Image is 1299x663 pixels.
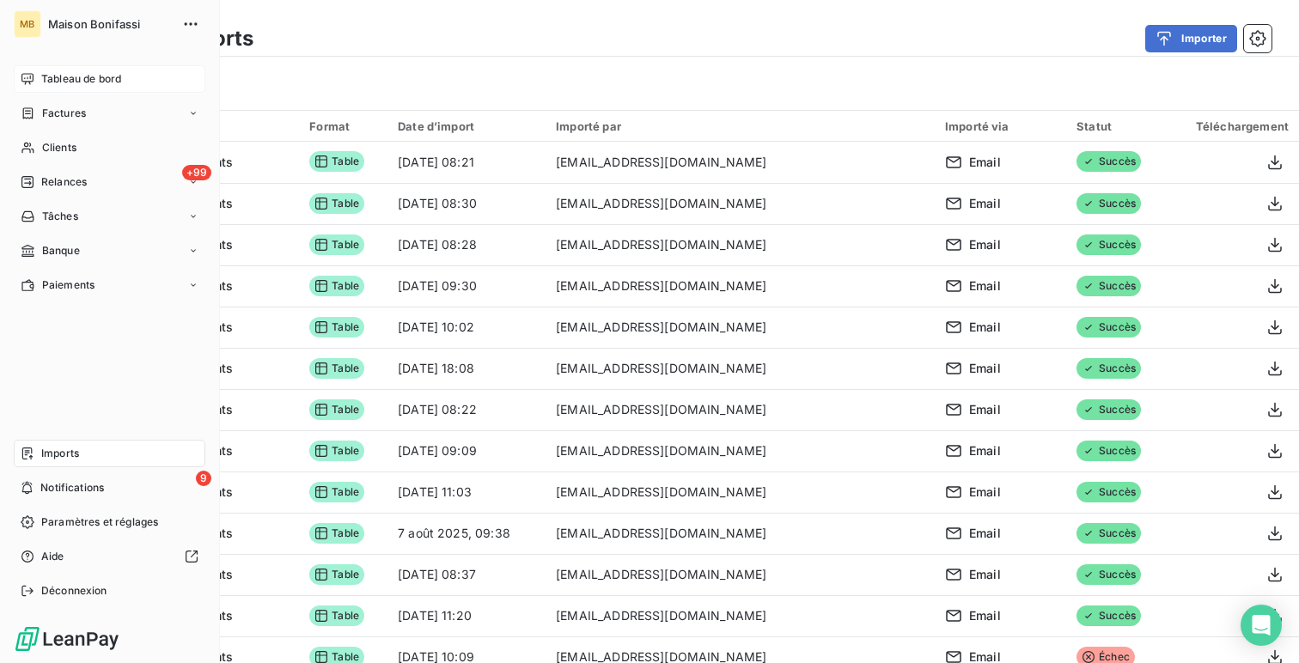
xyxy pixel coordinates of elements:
[1076,358,1141,379] span: Succès
[309,523,364,544] span: Table
[546,265,935,307] td: [EMAIL_ADDRESS][DOMAIN_NAME]
[969,401,1001,418] span: Email
[546,554,935,595] td: [EMAIL_ADDRESS][DOMAIN_NAME]
[42,277,95,293] span: Paiements
[546,513,935,554] td: [EMAIL_ADDRESS][DOMAIN_NAME]
[387,307,546,348] td: [DATE] 10:02
[41,514,158,530] span: Paramètres et réglages
[41,71,121,87] span: Tableau de bord
[1076,482,1141,502] span: Succès
[1076,317,1141,338] span: Succès
[42,106,86,121] span: Factures
[42,140,76,155] span: Clients
[309,119,377,133] div: Format
[387,471,546,513] td: [DATE] 11:03
[969,566,1001,583] span: Email
[969,607,1001,624] span: Email
[1241,605,1282,646] div: Open Intercom Messenger
[1076,151,1141,172] span: Succès
[546,389,935,430] td: [EMAIL_ADDRESS][DOMAIN_NAME]
[14,100,205,127] a: Factures
[387,348,546,389] td: [DATE] 18:08
[387,554,546,595] td: [DATE] 08:37
[14,168,205,196] a: +99Relances
[41,583,107,599] span: Déconnexion
[309,358,364,379] span: Table
[1076,441,1141,461] span: Succès
[546,430,935,471] td: [EMAIL_ADDRESS][DOMAIN_NAME]
[945,119,1056,133] div: Importé via
[387,142,546,183] td: [DATE] 08:21
[14,65,205,93] a: Tableau de bord
[14,625,120,653] img: Logo LeanPay
[196,471,211,486] span: 9
[309,317,364,338] span: Table
[1076,193,1141,214] span: Succès
[969,484,1001,501] span: Email
[969,236,1001,253] span: Email
[546,471,935,513] td: [EMAIL_ADDRESS][DOMAIN_NAME]
[546,142,935,183] td: [EMAIL_ADDRESS][DOMAIN_NAME]
[387,224,546,265] td: [DATE] 08:28
[546,183,935,224] td: [EMAIL_ADDRESS][DOMAIN_NAME]
[1076,523,1141,544] span: Succès
[41,549,64,564] span: Aide
[309,276,364,296] span: Table
[42,243,80,259] span: Banque
[1176,119,1289,133] div: Téléchargement
[969,442,1001,459] span: Email
[309,399,364,420] span: Table
[546,348,935,389] td: [EMAIL_ADDRESS][DOMAIN_NAME]
[309,441,364,461] span: Table
[387,265,546,307] td: [DATE] 09:30
[1076,234,1141,255] span: Succès
[14,440,205,467] a: Imports
[48,17,172,31] span: Maison Bonifassi
[1076,276,1141,296] span: Succès
[14,134,205,161] a: Clients
[546,595,935,636] td: [EMAIL_ADDRESS][DOMAIN_NAME]
[969,525,1001,542] span: Email
[387,595,546,636] td: [DATE] 11:20
[1076,605,1141,626] span: Succès
[14,203,205,230] a: Tâches
[41,174,87,190] span: Relances
[309,234,364,255] span: Table
[309,193,364,214] span: Table
[309,482,364,502] span: Table
[14,10,41,38] div: MB
[309,605,364,626] span: Table
[969,319,1001,336] span: Email
[387,430,546,471] td: [DATE] 09:09
[1076,564,1141,585] span: Succès
[969,154,1001,171] span: Email
[387,513,546,554] td: 7 août 2025, 09:38
[1076,119,1156,133] div: Statut
[1076,399,1141,420] span: Succès
[41,446,79,461] span: Imports
[309,564,364,585] span: Table
[556,119,924,133] div: Importé par
[546,307,935,348] td: [EMAIL_ADDRESS][DOMAIN_NAME]
[387,389,546,430] td: [DATE] 08:22
[42,209,78,224] span: Tâches
[398,119,535,133] div: Date d’import
[40,480,104,496] span: Notifications
[969,195,1001,212] span: Email
[546,224,935,265] td: [EMAIL_ADDRESS][DOMAIN_NAME]
[969,277,1001,295] span: Email
[14,271,205,299] a: Paiements
[1145,25,1237,52] button: Importer
[14,237,205,265] a: Banque
[14,508,205,536] a: Paramètres et réglages
[14,543,205,570] a: Aide
[387,183,546,224] td: [DATE] 08:30
[969,360,1001,377] span: Email
[309,151,364,172] span: Table
[182,165,211,180] span: +99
